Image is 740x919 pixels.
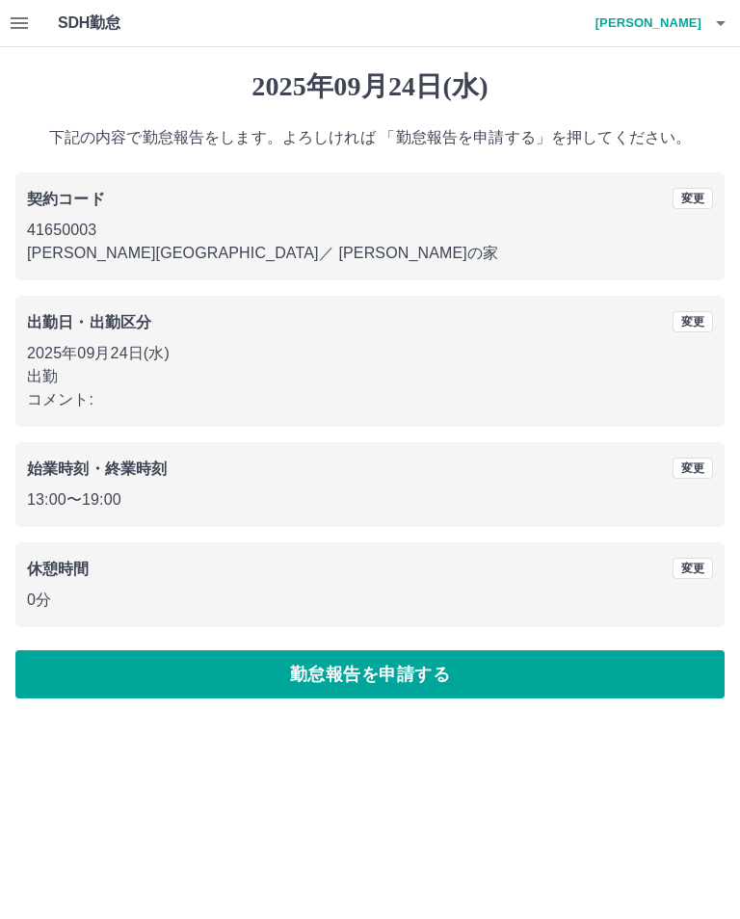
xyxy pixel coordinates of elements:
p: [PERSON_NAME][GEOGRAPHIC_DATA] ／ [PERSON_NAME]の家 [27,242,713,265]
button: 変更 [673,311,713,332]
b: 出勤日・出勤区分 [27,314,151,330]
button: 変更 [673,558,713,579]
button: 変更 [673,458,713,479]
h1: 2025年09月24日(水) [15,70,725,103]
p: 41650003 [27,219,713,242]
p: 出勤 [27,365,713,388]
button: 勤怠報告を申請する [15,650,725,698]
p: 0分 [27,589,713,612]
p: 2025年09月24日(水) [27,342,713,365]
b: 契約コード [27,191,105,207]
b: 始業時刻・終業時刻 [27,460,167,477]
p: 13:00 〜 19:00 [27,488,713,512]
p: 下記の内容で勤怠報告をします。よろしければ 「勤怠報告を申請する」を押してください。 [15,126,725,149]
button: 変更 [673,188,713,209]
p: コメント: [27,388,713,411]
b: 休憩時間 [27,561,90,577]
